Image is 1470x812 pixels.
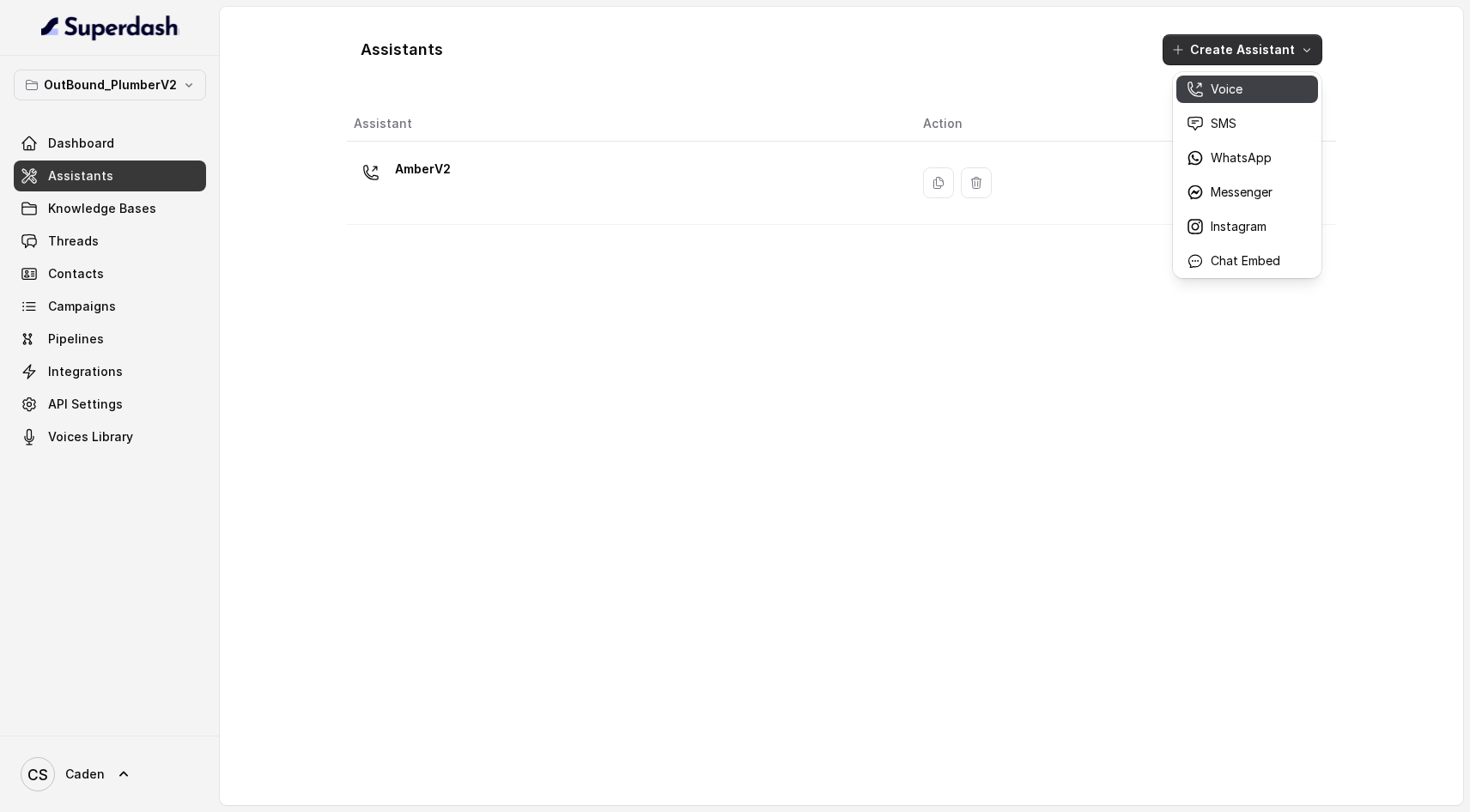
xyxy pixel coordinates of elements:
[1211,149,1272,167] p: WhatsApp
[1211,218,1267,235] p: Instagram
[1163,34,1322,65] button: Create Assistant
[1211,184,1273,201] p: Messenger
[1211,115,1236,132] p: SMS
[1211,252,1280,270] p: Chat Embed
[1211,81,1242,98] p: Voice
[1173,72,1321,278] div: Create Assistant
